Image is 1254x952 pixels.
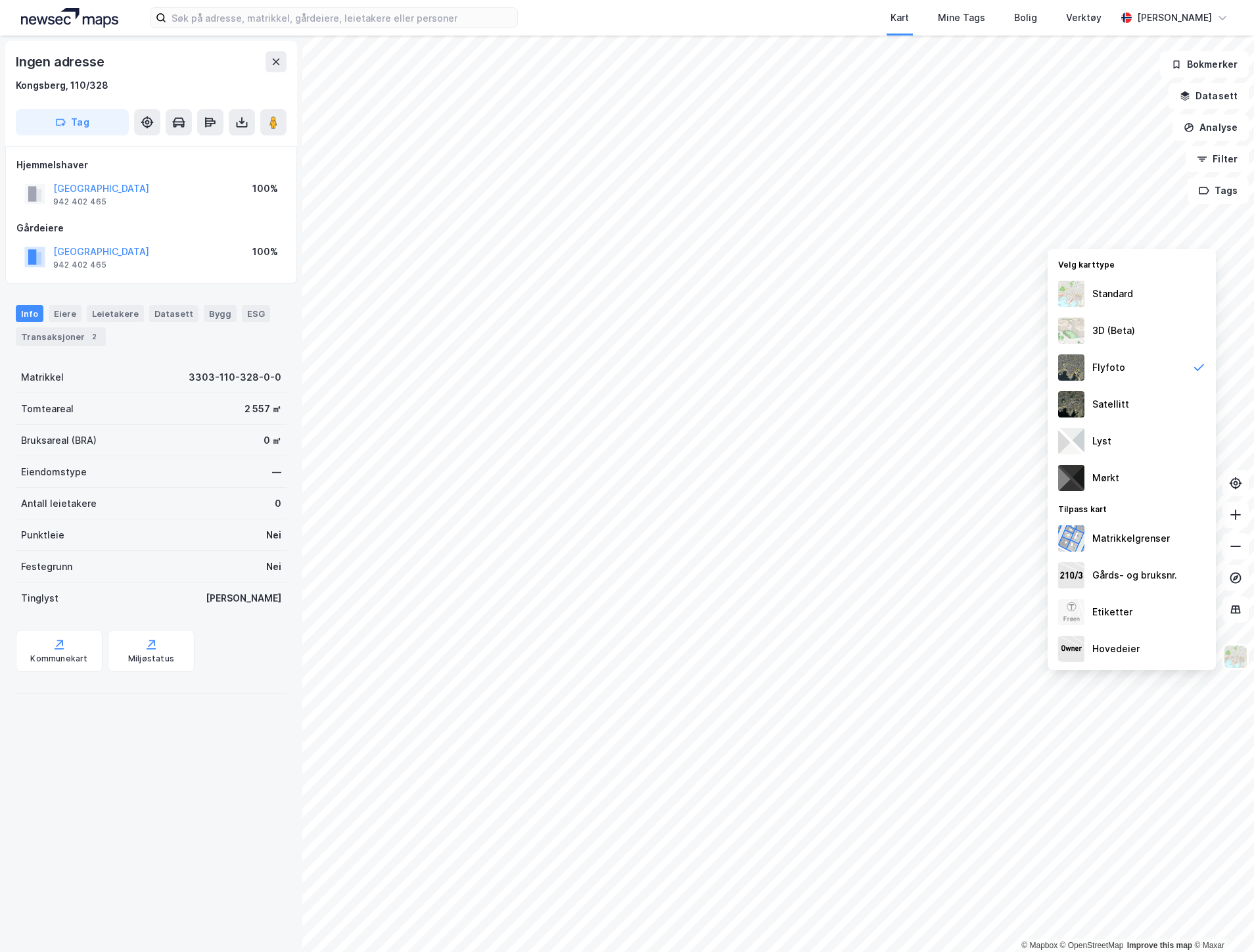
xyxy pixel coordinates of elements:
[204,305,237,322] div: Bygg
[252,181,278,197] div: 100%
[1058,636,1084,662] img: majorOwner.b5e170eddb5c04bfeeff.jpeg
[21,559,72,575] div: Festegrunn
[1058,599,1084,625] img: Z
[1058,465,1084,491] img: nCdM7BzjoCAAAAAElFTkSuQmCC
[1060,941,1124,950] a: OpenStreetMap
[16,51,106,72] div: Ingen adresse
[16,327,106,346] div: Transaksjoner
[30,654,87,664] div: Kommunekart
[1137,10,1212,26] div: [PERSON_NAME]
[242,305,270,322] div: ESG
[1058,354,1084,381] img: Z
[128,654,174,664] div: Miljøstatus
[166,8,517,28] input: Søk på adresse, matrikkel, gårdeiere, leietakere eller personer
[1066,10,1102,26] div: Verktøy
[1092,360,1125,375] div: Flyfoto
[21,8,118,28] img: logo.a4113a55bc3d86da70a041830d287a7e.svg
[1058,525,1084,552] img: cadastreBorders.cfe08de4b5ddd52a10de.jpeg
[1092,641,1140,657] div: Hovedeier
[1048,252,1216,275] div: Velg karttype
[272,464,281,480] div: —
[1092,433,1111,449] div: Lyst
[1092,567,1177,583] div: Gårds- og bruksnr.
[21,527,64,543] div: Punktleie
[1092,604,1132,620] div: Etiketter
[149,305,198,322] div: Datasett
[252,244,278,260] div: 100%
[938,10,985,26] div: Mine Tags
[87,305,144,322] div: Leietakere
[1058,318,1084,344] img: Z
[1058,562,1084,588] img: cadastreKeys.547ab17ec502f5a4ef2b.jpeg
[266,527,281,543] div: Nei
[206,590,281,606] div: [PERSON_NAME]
[1021,941,1057,950] a: Mapbox
[1092,323,1135,339] div: 3D (Beta)
[275,496,281,512] div: 0
[264,433,281,448] div: 0 ㎡
[1058,428,1084,454] img: luj3wr1y2y3+OchiMxRmMxRlscgabnMEmZ7DJGWxyBpucwSZnsMkZbHIGm5zBJmewyRlscgabnMEmZ7DJGWxyBpucwSZnsMkZ...
[1223,644,1248,669] img: Z
[16,305,43,322] div: Info
[189,369,281,385] div: 3303-110-328-0-0
[16,157,286,173] div: Hjemmelshaver
[16,220,286,236] div: Gårdeiere
[1188,889,1254,952] div: Kontrollprogram for chat
[21,464,87,480] div: Eiendomstype
[16,109,129,135] button: Tag
[1186,146,1249,172] button: Filter
[1058,281,1084,307] img: Z
[1092,470,1119,486] div: Mørkt
[1092,396,1129,412] div: Satellitt
[49,305,81,322] div: Eiere
[266,559,281,575] div: Nei
[1188,178,1249,204] button: Tags
[53,260,106,270] div: 942 402 465
[87,330,101,343] div: 2
[1092,286,1133,302] div: Standard
[1092,531,1170,546] div: Matrikkelgrenser
[891,10,909,26] div: Kart
[21,433,97,448] div: Bruksareal (BRA)
[1014,10,1037,26] div: Bolig
[21,369,64,385] div: Matrikkel
[244,401,281,417] div: 2 557 ㎡
[16,78,108,93] div: Kongsberg, 110/328
[1048,496,1216,520] div: Tilpass kart
[21,496,97,512] div: Antall leietakere
[1173,114,1249,141] button: Analyse
[1127,941,1192,950] a: Improve this map
[1169,83,1249,109] button: Datasett
[21,401,74,417] div: Tomteareal
[21,590,58,606] div: Tinglyst
[1160,51,1249,78] button: Bokmerker
[1058,391,1084,417] img: 9k=
[1188,889,1254,952] iframe: Chat Widget
[53,197,106,207] div: 942 402 465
